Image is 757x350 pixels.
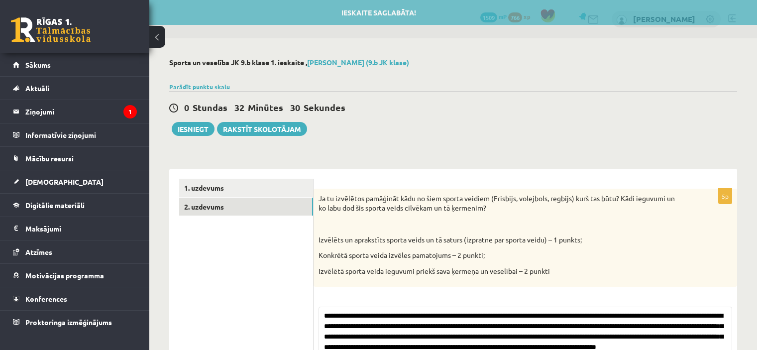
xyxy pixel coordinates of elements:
[25,100,137,123] legend: Ziņojumi
[179,179,313,197] a: 1. uzdevums
[13,264,137,287] a: Motivācijas programma
[25,217,137,240] legend: Maksājumi
[718,188,732,204] p: 5p
[319,194,682,213] p: Ja tu izvēlētos pamāģināt kādu no šiem sporta veidiem (Frisbijs, volejbols, regbijs) kurš tas būt...
[13,147,137,170] a: Mācību resursi
[290,102,300,113] span: 30
[217,122,307,136] a: Rakstīt skolotājam
[13,100,137,123] a: Ziņojumi1
[123,105,137,118] i: 1
[13,170,137,193] a: [DEMOGRAPHIC_DATA]
[13,123,137,146] a: Informatīvie ziņojumi
[13,311,137,334] a: Proktoringa izmēģinājums
[304,102,345,113] span: Sekundes
[25,123,137,146] legend: Informatīvie ziņojumi
[169,83,230,91] a: Parādīt punktu skalu
[172,122,215,136] button: Iesniegt
[169,58,737,67] h2: Sports un veselība JK 9.b klase 1. ieskaite ,
[307,58,409,67] a: [PERSON_NAME] (9.b JK klase)
[25,318,112,327] span: Proktoringa izmēģinājums
[13,53,137,76] a: Sākums
[13,77,137,100] a: Aktuāli
[25,177,104,186] span: [DEMOGRAPHIC_DATA]
[25,294,67,303] span: Konferences
[25,154,74,163] span: Mācību resursi
[319,235,682,245] p: Izvēlēts un aprakstīts sporta veids un tā saturs (izpratne par sporta veidu) – 1 punkts;
[25,201,85,210] span: Digitālie materiāli
[25,84,49,93] span: Aktuāli
[319,266,682,276] p: Izvēlētā sporta veida ieguvumi priekš sava ķermeņa un veselībai – 2 punkti
[25,60,51,69] span: Sākums
[11,17,91,42] a: Rīgas 1. Tālmācības vidusskola
[13,240,137,263] a: Atzīmes
[184,102,189,113] span: 0
[179,198,313,216] a: 2. uzdevums
[193,102,227,113] span: Stundas
[13,194,137,217] a: Digitālie materiāli
[234,102,244,113] span: 32
[25,271,104,280] span: Motivācijas programma
[25,247,52,256] span: Atzīmes
[13,217,137,240] a: Maksājumi
[319,250,682,260] p: Konkrētā sporta veida izvēles pamatojums – 2 punkti;
[13,287,137,310] a: Konferences
[248,102,283,113] span: Minūtes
